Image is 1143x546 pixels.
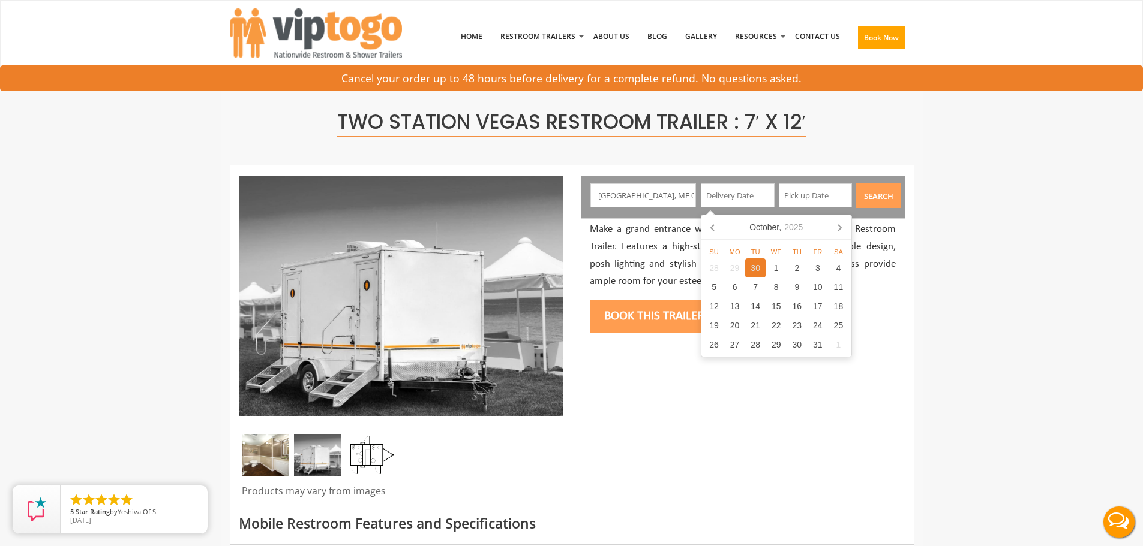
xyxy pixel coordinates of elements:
div: 7 [745,277,766,297]
div: 22 [766,316,787,335]
p: Make a grand entrance with this mid sized Vegas 2 Station Restroom Trailer. Features a high-style... [590,221,896,291]
div: 4 [828,258,849,277]
div: 14 [745,297,766,316]
div: 2 [787,258,808,277]
div: 29 [724,258,745,277]
input: Delivery Date [701,183,775,207]
div: 5 [704,277,725,297]
div: We [766,247,787,257]
div: 30 [787,335,808,354]
div: 25 [828,316,849,335]
a: About Us [584,5,638,68]
div: 1 [766,258,787,277]
a: Gallery [676,5,726,68]
img: Side view of two station restroom trailer with separate doors for males and females [294,434,341,476]
li:  [119,493,134,507]
div: 10 [808,277,829,297]
div: 26 [704,335,725,354]
div: 9 [787,277,808,297]
i: 2025 [784,221,803,233]
span: Star Rating [76,507,110,516]
div: 18 [828,297,849,316]
a: Resources [726,5,786,68]
div: 13 [724,297,745,316]
div: 29 [766,335,787,354]
div: Sa [828,247,849,257]
img: Floor Plan of 2 station restroom with sink and toilet [347,434,394,476]
span: Yeshiva Of S. [118,507,158,516]
span: [DATE] [70,515,91,524]
div: 19 [704,316,725,335]
div: 28 [704,258,725,277]
div: 17 [808,297,829,316]
div: 12 [704,297,725,316]
div: 30 [745,258,766,277]
div: 27 [724,335,745,354]
div: Fr [808,247,829,257]
div: Tu [745,247,766,257]
input: Pick up Date [779,183,853,207]
img: VIPTOGO [230,8,402,58]
a: Home [452,5,491,68]
img: Review Rating [25,497,49,521]
div: 1 [828,335,849,354]
div: 16 [787,297,808,316]
img: Inside of complete restroom with a stall and mirror [242,434,289,476]
div: 15 [766,297,787,316]
span: by [70,508,198,517]
div: Mo [724,247,745,257]
div: 3 [808,258,829,277]
div: 23 [787,316,808,335]
button: Book this trailer [590,300,718,333]
div: Th [787,247,808,257]
a: Contact Us [786,5,849,68]
li:  [94,493,109,507]
button: Search [856,183,901,208]
li:  [69,493,83,507]
button: Book Now [858,26,905,49]
div: 20 [724,316,745,335]
a: Blog [638,5,676,68]
div: 31 [808,335,829,354]
a: Restroom Trailers [491,5,584,68]
li:  [82,493,96,507]
div: 21 [745,316,766,335]
button: Live Chat [1095,498,1143,546]
h3: Mobile Restroom Features and Specifications [239,516,905,531]
li:  [107,493,121,507]
div: 24 [808,316,829,335]
div: 8 [766,277,787,297]
img: Side view of two station restroom trailer with separate doors for males and females [239,176,563,416]
div: 11 [828,277,849,297]
div: October, [745,218,808,237]
input: Enter your Address [590,183,696,207]
div: Su [704,247,725,257]
span: Two Station Vegas Restroom Trailer : 7′ x 12′ [337,108,806,137]
a: Book Now [849,5,914,75]
span: 5 [70,507,74,516]
div: Products may vary from images [239,484,563,505]
div: 6 [724,277,745,297]
div: 28 [745,335,766,354]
